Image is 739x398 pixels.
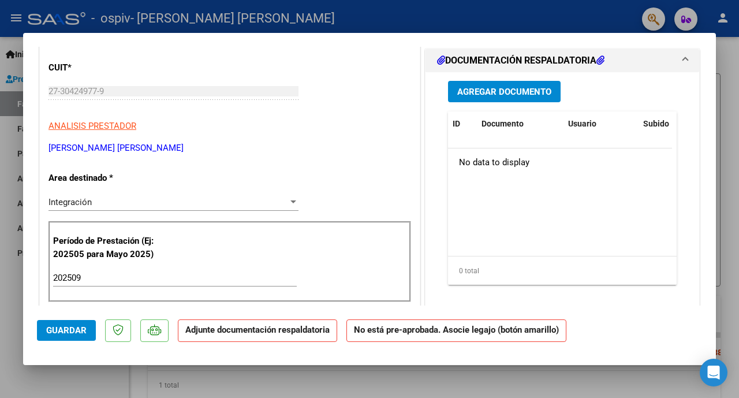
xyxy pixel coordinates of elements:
span: ID [453,119,460,128]
p: CUIT [48,61,157,75]
span: ANALISIS PRESTADOR [48,121,136,131]
datatable-header-cell: Usuario [563,111,639,136]
div: 0 total [448,256,677,285]
datatable-header-cell: Subido [639,111,696,136]
datatable-header-cell: Documento [477,111,563,136]
div: Open Intercom Messenger [700,359,727,386]
div: DOCUMENTACIÓN RESPALDATORIA [426,72,699,312]
div: No data to display [448,148,672,177]
span: Subido [643,119,669,128]
h1: DOCUMENTACIÓN RESPALDATORIA [437,54,604,68]
mat-expansion-panel-header: DOCUMENTACIÓN RESPALDATORIA [426,49,699,72]
p: [PERSON_NAME] [PERSON_NAME] [48,142,411,155]
datatable-header-cell: ID [448,111,477,136]
button: Agregar Documento [448,81,561,102]
span: Documento [482,119,524,128]
strong: No está pre-aprobada. Asocie legajo (botón amarillo) [346,319,566,342]
span: Agregar Documento [457,87,551,97]
p: Período de Prestación (Ej: 202505 para Mayo 2025) [53,235,159,261]
p: Area destinado * [48,172,157,185]
span: Usuario [568,119,596,128]
span: Integración [48,197,92,207]
span: Guardar [46,325,87,336]
strong: Adjunte documentación respaldatoria [185,325,330,335]
button: Guardar [37,320,96,341]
